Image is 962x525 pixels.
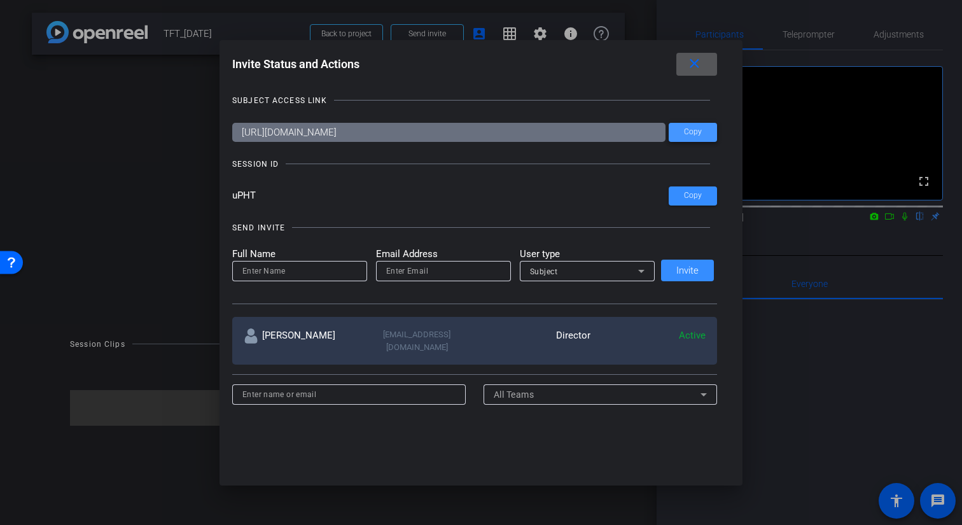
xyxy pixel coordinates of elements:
[684,127,702,137] span: Copy
[232,221,717,234] openreel-title-line: SEND INVITE
[244,328,359,353] div: [PERSON_NAME]
[679,330,706,341] span: Active
[232,94,327,107] div: SUBJECT ACCESS LINK
[530,267,558,276] span: Subject
[359,328,475,353] div: [EMAIL_ADDRESS][DOMAIN_NAME]
[520,247,655,262] mat-label: User type
[669,186,717,206] button: Copy
[232,158,717,171] openreel-title-line: SESSION ID
[386,263,501,279] input: Enter Email
[232,53,717,76] div: Invite Status and Actions
[669,123,717,142] button: Copy
[684,191,702,200] span: Copy
[232,221,285,234] div: SEND INVITE
[475,328,590,353] div: Director
[376,247,511,262] mat-label: Email Address
[232,247,367,262] mat-label: Full Name
[232,94,717,107] openreel-title-line: SUBJECT ACCESS LINK
[494,389,534,400] span: All Teams
[242,263,357,279] input: Enter Name
[232,158,279,171] div: SESSION ID
[242,387,456,402] input: Enter name or email
[687,56,702,72] mat-icon: close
